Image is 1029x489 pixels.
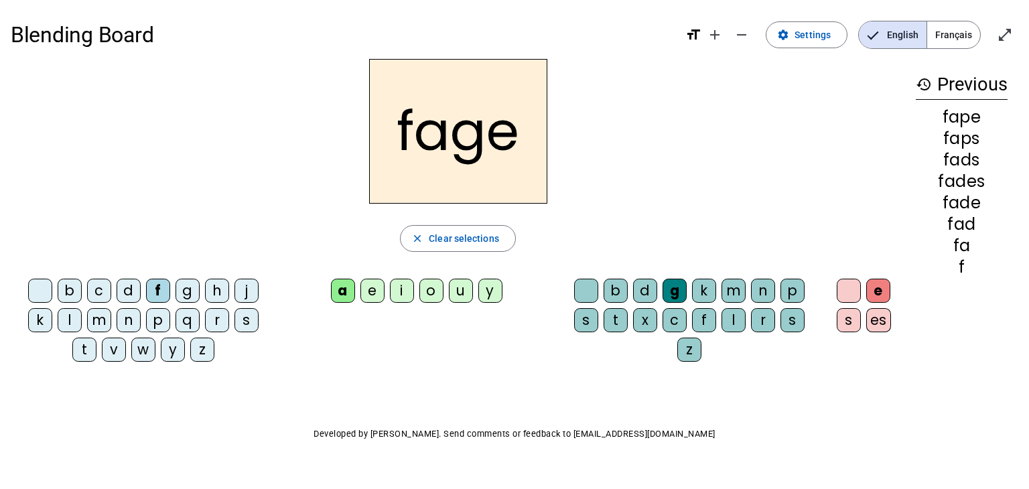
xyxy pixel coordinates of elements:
[87,279,111,303] div: c
[751,279,775,303] div: n
[633,308,657,332] div: x
[677,338,701,362] div: z
[390,279,414,303] div: i
[574,308,598,332] div: s
[780,308,805,332] div: s
[751,308,775,332] div: r
[146,279,170,303] div: f
[400,225,516,252] button: Clear selections
[419,279,443,303] div: o
[478,279,502,303] div: y
[916,152,1008,168] div: fads
[604,279,628,303] div: b
[916,70,1008,100] h3: Previous
[701,21,728,48] button: Increase font size
[633,279,657,303] div: d
[859,21,927,48] span: English
[780,279,805,303] div: p
[692,279,716,303] div: k
[916,131,1008,147] div: faps
[728,21,755,48] button: Decrease font size
[205,279,229,303] div: h
[916,238,1008,254] div: fa
[916,259,1008,275] div: f
[161,338,185,362] div: y
[87,308,111,332] div: m
[117,279,141,303] div: d
[777,29,789,41] mat-icon: settings
[722,279,746,303] div: m
[916,173,1008,190] div: fades
[663,308,687,332] div: c
[331,279,355,303] div: a
[795,27,831,43] span: Settings
[916,109,1008,125] div: fape
[58,279,82,303] div: b
[190,338,214,362] div: z
[234,279,259,303] div: j
[58,308,82,332] div: l
[707,27,723,43] mat-icon: add
[663,279,687,303] div: g
[411,232,423,244] mat-icon: close
[766,21,847,48] button: Settings
[722,308,746,332] div: l
[102,338,126,362] div: v
[734,27,750,43] mat-icon: remove
[146,308,170,332] div: p
[234,308,259,332] div: s
[449,279,473,303] div: u
[117,308,141,332] div: n
[11,13,675,56] h1: Blending Board
[927,21,980,48] span: Français
[866,279,890,303] div: e
[429,230,499,247] span: Clear selections
[72,338,96,362] div: t
[28,308,52,332] div: k
[205,308,229,332] div: r
[837,308,861,332] div: s
[997,27,1013,43] mat-icon: open_in_full
[131,338,155,362] div: w
[360,279,385,303] div: e
[866,308,891,332] div: es
[685,27,701,43] mat-icon: format_size
[916,195,1008,211] div: fade
[692,308,716,332] div: f
[858,21,981,49] mat-button-toggle-group: Language selection
[916,76,932,92] mat-icon: history
[916,216,1008,232] div: fad
[176,308,200,332] div: q
[176,279,200,303] div: g
[604,308,628,332] div: t
[991,21,1018,48] button: Enter full screen
[11,426,1018,442] p: Developed by [PERSON_NAME]. Send comments or feedback to [EMAIL_ADDRESS][DOMAIN_NAME]
[369,59,547,204] h2: fage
